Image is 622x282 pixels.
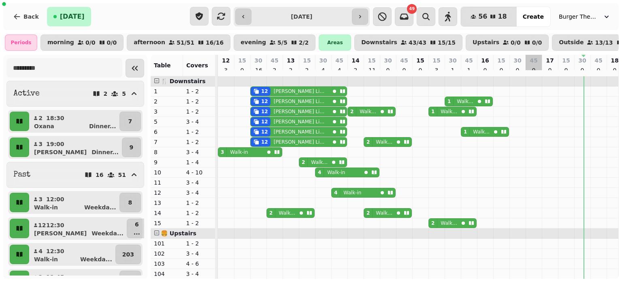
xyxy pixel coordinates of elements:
p: 2 [154,97,180,105]
p: 1 [466,66,472,74]
p: [PERSON_NAME] [34,148,87,156]
p: 12:45 [46,273,64,281]
p: 3 [38,195,43,203]
p: 0 [547,66,553,74]
p: 3 - 4 [186,148,212,156]
p: [PERSON_NAME] Littler [274,88,326,95]
p: 3 - 4 [186,179,212,187]
button: 7 [119,112,141,131]
button: evening5/52/2 [234,34,315,51]
div: 2 [302,159,305,166]
p: 10 [154,168,180,177]
p: 16 / 16 [206,40,224,45]
p: 14 [351,56,359,65]
p: [PERSON_NAME] Littler [274,108,326,115]
p: 45 [400,56,408,65]
div: 2 [431,220,435,226]
p: ... [134,228,140,237]
p: 4 [336,66,343,74]
button: 412:30Walk-inWeekda... [31,245,114,264]
button: Past1651 [6,162,144,188]
p: 15 [303,56,311,65]
p: 12 [222,56,230,65]
button: 9 [122,138,141,157]
p: Weekda ... [92,229,124,237]
h2: Past [13,169,30,181]
button: 319:00[PERSON_NAME]Dinner... [31,138,120,157]
p: 9 [154,158,180,166]
button: 312:00Walk-inWeekda... [31,193,118,212]
p: 15 [368,56,375,65]
p: 45 [271,56,278,65]
p: Walk-in [279,210,296,216]
p: 2 [38,273,43,281]
p: 2 [38,114,43,122]
p: 18 [611,56,618,65]
button: 5618 [461,7,517,26]
p: 0 [611,66,618,74]
p: 1 - 4 [186,158,212,166]
p: 3 - 4 [186,118,212,126]
p: 3 - 4 [186,250,212,258]
span: Burger Theory [559,13,599,21]
p: 5 [154,118,180,126]
div: 2 [366,139,370,145]
p: evening [241,39,266,46]
p: 12:30 [46,221,64,229]
div: Areas [319,34,351,51]
p: 0 [530,66,537,74]
button: Downstairs43/4315/15 [354,34,462,51]
p: 6 [154,128,180,136]
p: 3 [223,66,229,74]
p: 8 [128,198,132,207]
p: Walk-in [376,210,393,216]
p: 30 [449,56,456,65]
button: [DATE] [47,7,91,26]
p: 6 [134,220,140,228]
p: 1 - 2 [186,128,212,136]
button: morning0/00/0 [40,34,124,51]
p: 15 [432,56,440,65]
p: 3 [154,108,180,116]
div: Periods [5,34,37,51]
p: Oxana [34,122,54,130]
p: 51 / 51 [177,40,194,45]
p: 3 - 4 [186,270,212,278]
p: Outside [559,39,584,46]
p: 30 [254,56,262,65]
p: 103 [154,260,180,268]
span: 56 [478,13,487,20]
p: Weekda ... [84,203,116,211]
span: Create [523,14,544,19]
p: 13 [287,56,294,65]
p: 45 [594,56,602,65]
p: 4 [38,247,43,255]
button: Active25 [6,81,144,107]
p: Walk-in [34,203,58,211]
div: 12 [261,129,268,135]
p: 11 [369,66,375,74]
p: 15 [238,56,246,65]
span: 18 [498,13,507,20]
p: 30 [513,56,521,65]
p: 9 [130,143,134,151]
p: 30 [319,56,327,65]
p: 4 - 10 [186,168,212,177]
p: Upstairs [473,39,499,46]
p: Dinner ... [92,148,119,156]
p: 45 [465,56,473,65]
p: 11 [154,179,180,187]
button: Burger Theory [554,9,616,24]
p: 102 [154,250,180,258]
div: 12 [261,88,268,95]
button: Back [6,7,45,26]
p: 0 [579,66,586,74]
div: 1 [464,129,467,135]
div: 12 [261,98,268,105]
p: 0 [401,66,407,74]
p: Walk-in [34,255,58,263]
p: 13 / 13 [595,40,613,45]
p: Walk-in [311,159,328,166]
p: 13 [154,199,180,207]
p: 2 [271,66,278,74]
